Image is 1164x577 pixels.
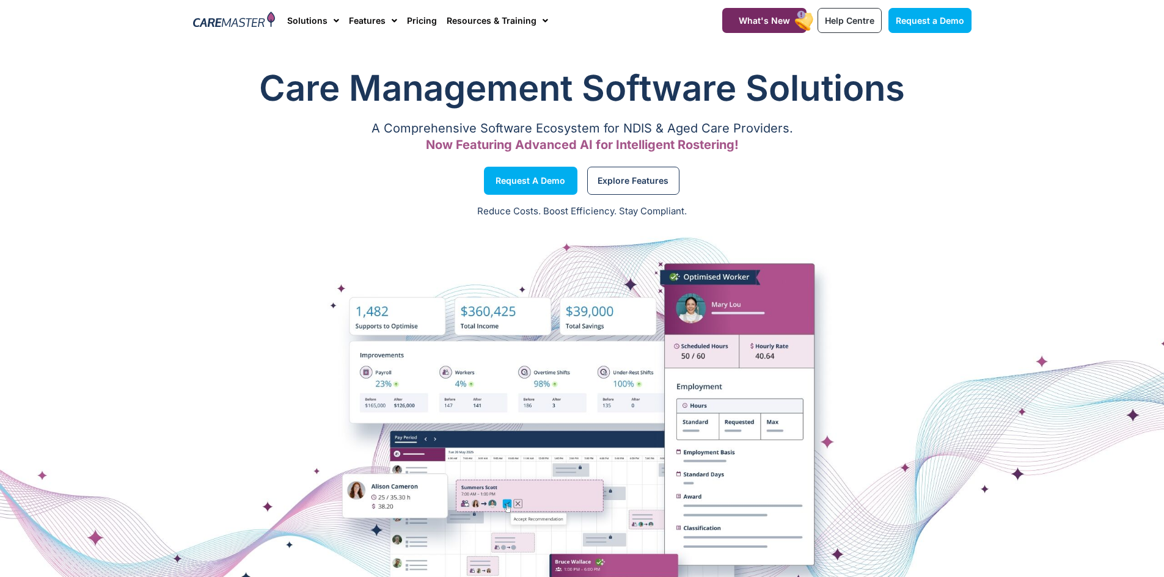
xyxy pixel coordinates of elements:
span: Request a Demo [496,178,565,184]
span: Request a Demo [896,15,964,26]
a: Request a Demo [484,167,577,195]
a: Help Centre [818,8,882,33]
img: CareMaster Logo [193,12,276,30]
p: Reduce Costs. Boost Efficiency. Stay Compliant. [7,205,1157,219]
span: What's New [739,15,790,26]
span: Help Centre [825,15,874,26]
a: Explore Features [587,167,679,195]
a: What's New [722,8,807,33]
h1: Care Management Software Solutions [193,64,972,112]
span: Now Featuring Advanced AI for Intelligent Rostering! [426,137,739,152]
span: Explore Features [598,178,668,184]
p: A Comprehensive Software Ecosystem for NDIS & Aged Care Providers. [193,125,972,132]
a: Request a Demo [888,8,972,33]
